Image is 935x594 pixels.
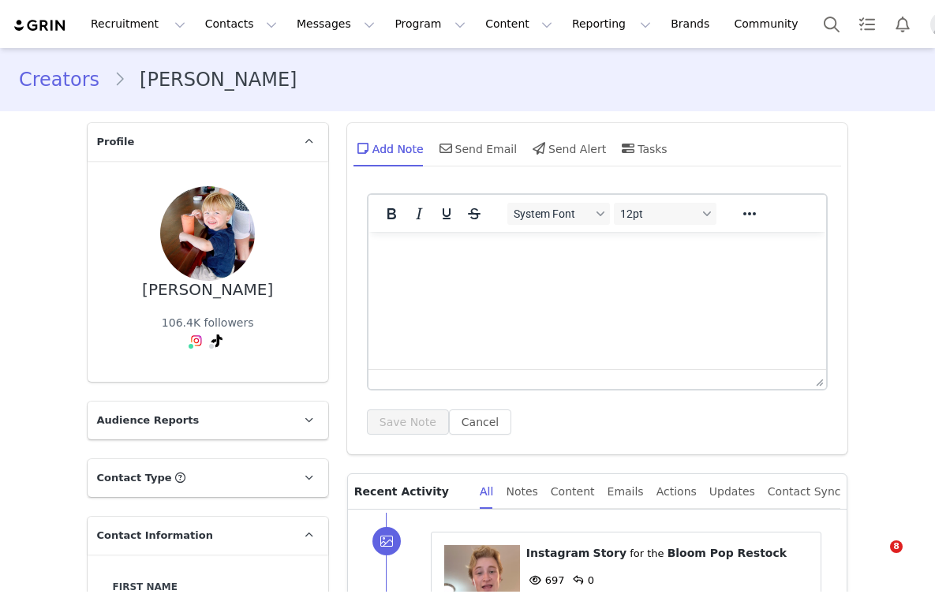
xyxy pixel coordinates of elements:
[433,203,460,225] button: Underline
[436,129,518,167] div: Send Email
[97,528,213,544] span: Contact Information
[480,474,493,510] div: All
[506,474,537,510] div: Notes
[614,203,716,225] button: Font sizes
[113,580,303,594] label: First Name
[196,6,286,42] button: Contacts
[507,203,610,225] button: Fonts
[563,6,660,42] button: Reporting
[608,474,644,510] div: Emails
[569,574,594,586] span: 0
[81,6,195,42] button: Recruitment
[385,6,475,42] button: Program
[810,370,826,389] div: Press the Up and Down arrow keys to resize the editor.
[97,134,135,150] span: Profile
[367,409,449,435] button: Save Note
[449,409,511,435] button: Cancel
[526,547,590,559] span: Instagram
[190,334,203,347] img: instagram.svg
[593,547,626,559] span: Story
[526,574,565,586] span: 697
[656,474,697,510] div: Actions
[142,281,273,299] div: [PERSON_NAME]
[661,6,724,42] a: Brands
[368,232,827,369] iframe: Rich Text Area
[406,203,432,225] button: Italic
[890,540,903,553] span: 8
[709,474,755,510] div: Updates
[19,65,114,94] a: Creators
[551,474,595,510] div: Content
[461,203,488,225] button: Strikethrough
[619,129,668,167] div: Tasks
[526,545,809,562] p: ⁨ ⁩ ⁨ ⁩ for the ⁨ ⁩
[476,6,562,42] button: Content
[378,203,405,225] button: Bold
[514,207,591,220] span: System Font
[668,547,787,559] span: Bloom Pop Restock
[814,6,849,42] button: Search
[885,6,920,42] button: Notifications
[736,203,763,225] button: Reveal or hide additional toolbar items
[850,6,885,42] a: Tasks
[529,129,606,167] div: Send Alert
[162,315,254,331] div: 106.4K followers
[725,6,815,42] a: Community
[353,129,424,167] div: Add Note
[287,6,384,42] button: Messages
[97,470,172,486] span: Contact Type
[160,186,255,281] img: 6132cca6-2fd9-421d-b18d-571634545e35.jpg
[858,540,896,578] iframe: Intercom live chat
[354,474,467,509] p: Recent Activity
[620,207,698,220] span: 12pt
[13,18,68,33] img: grin logo
[97,413,200,428] span: Audience Reports
[768,474,841,510] div: Contact Sync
